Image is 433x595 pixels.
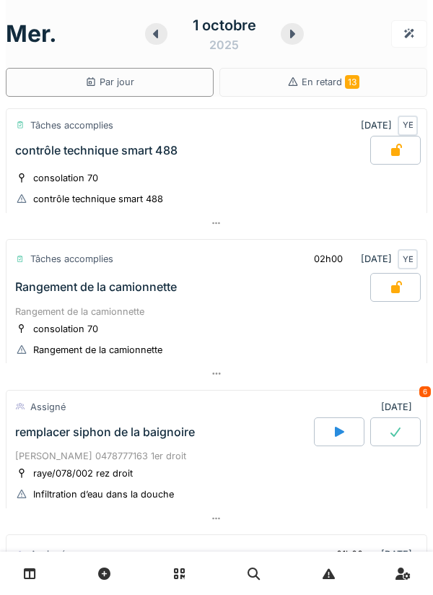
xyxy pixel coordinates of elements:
div: [DATE] [381,400,418,414]
div: 02h00 [314,252,343,266]
div: [PERSON_NAME] 0478777163 1er droit [15,449,418,463]
span: En retard [302,77,359,87]
div: Par jour [85,75,134,89]
div: YE [398,116,418,136]
div: Tâches accomplies [30,118,113,132]
div: consolation 70 [33,322,98,336]
div: 1 octobre [193,14,256,36]
div: 2025 [209,36,239,53]
div: Assigné [30,400,66,414]
div: [DATE] [361,116,418,136]
div: Tâches accomplies [30,252,113,266]
div: Rangement de la camionnette [15,280,177,294]
div: Infiltration d’eau dans la douche [33,487,174,501]
div: raye/078/002 rez droit [33,466,133,480]
h1: mer. [6,20,57,48]
div: contrôle technique smart 488 [33,192,163,206]
div: [DATE] [324,541,418,568]
div: Rangement de la camionnette [33,343,162,357]
div: Assigné [30,547,66,561]
div: 6 [419,386,431,397]
span: 13 [345,75,359,89]
div: YE [398,249,418,269]
div: Rangement de la camionnette [15,305,418,318]
div: 01h00 [336,547,363,561]
div: [DATE] [302,246,418,272]
div: contrôle technique smart 488 [15,144,178,157]
div: consolation 70 [33,171,98,185]
div: remplacer siphon de la baignoire [15,425,195,439]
